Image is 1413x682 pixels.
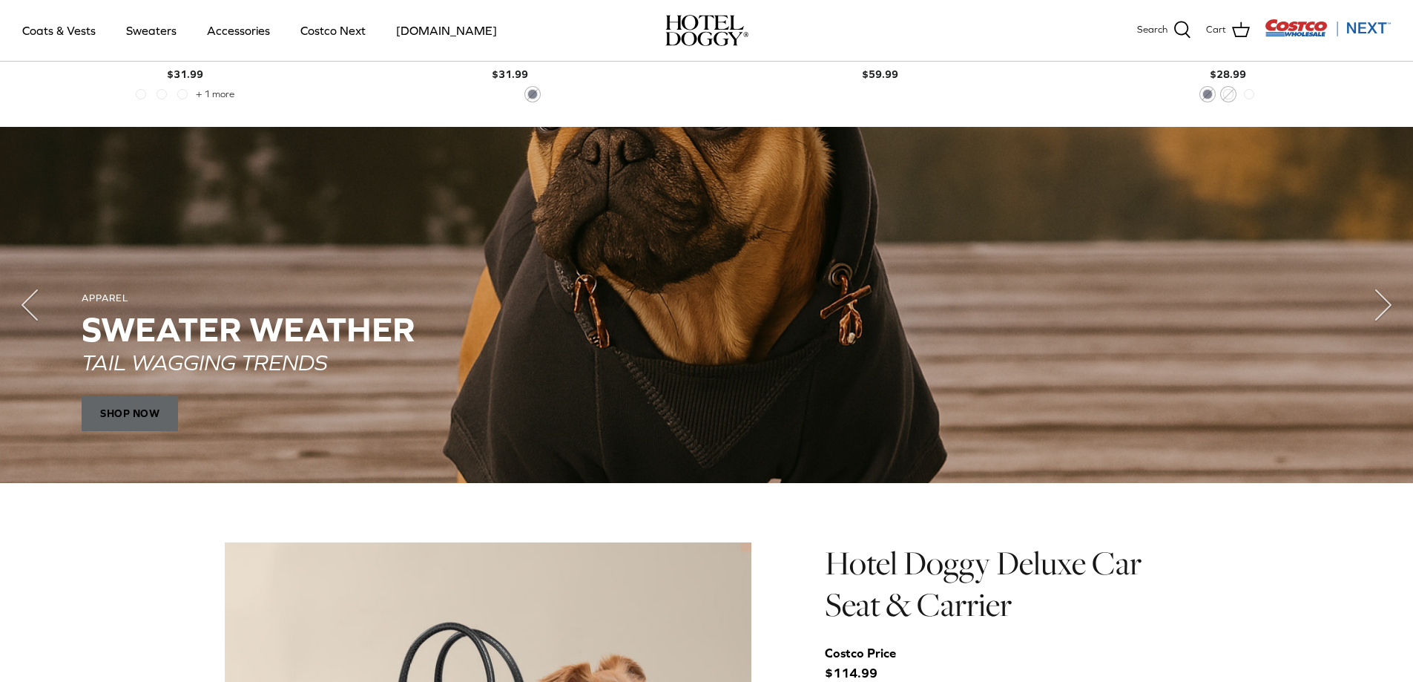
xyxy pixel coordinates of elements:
[196,89,234,99] span: + 1 more
[1137,21,1191,40] a: Search
[1354,275,1413,335] button: Next
[665,15,748,46] a: hoteldoggy.com hoteldoggycom
[287,5,379,56] a: Costco Next
[9,5,109,56] a: Coats & Vests
[383,5,510,56] a: [DOMAIN_NAME]
[1206,21,1250,40] a: Cart
[82,349,327,374] em: TAIL WAGGING TRENDS
[113,5,190,56] a: Sweaters
[82,311,1331,349] h2: SWEATER WEATHER
[82,396,178,431] span: SHOP NOW
[1265,28,1391,39] a: Visit Costco Next
[82,292,1331,305] div: APPAREL
[851,50,909,80] b: $59.99
[1206,22,1226,38] span: Cart
[1199,50,1257,80] b: $28.99
[825,643,896,663] div: Costco Price
[156,50,214,80] b: $31.99
[1265,19,1391,37] img: Costco Next
[665,15,748,46] img: hoteldoggycom
[194,5,283,56] a: Accessories
[1137,22,1167,38] span: Search
[481,50,539,80] b: $31.99
[825,542,1188,626] h1: Hotel Doggy Deluxe Car Seat & Carrier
